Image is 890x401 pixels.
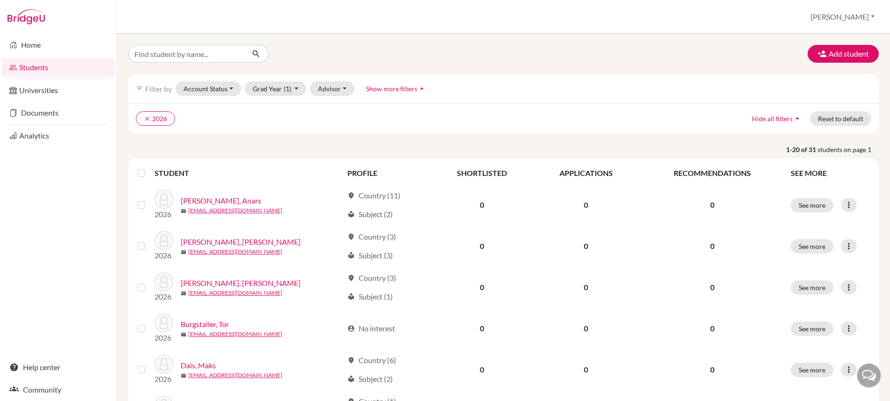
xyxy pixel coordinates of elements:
[181,319,229,330] a: Burgstaller, Tor
[181,291,186,296] span: mail
[181,332,186,337] span: mail
[533,267,639,308] td: 0
[181,195,261,206] a: [PERSON_NAME], Anars
[791,363,833,377] button: See more
[432,349,533,390] td: 0
[154,355,173,373] img: Dais, Maks
[176,81,241,96] button: Account Status
[645,364,780,375] p: 0
[347,192,355,199] span: location_on
[432,162,533,184] th: SHORTLISTED
[752,115,793,123] span: Hide all filters
[154,231,173,250] img: Alistratova, Alisa
[432,184,533,226] td: 0
[284,85,291,93] span: (1)
[347,373,393,385] div: Subject (2)
[188,248,282,256] a: [EMAIL_ADDRESS][DOMAIN_NAME]
[154,250,173,261] p: 2026
[181,249,186,255] span: mail
[7,9,45,24] img: Bridge-U
[144,116,150,122] i: clear
[136,85,143,92] i: filter_list
[154,291,173,302] p: 2026
[533,162,639,184] th: APPLICATIONS
[533,226,639,267] td: 0
[639,162,785,184] th: RECOMMENDATIONS
[181,208,186,214] span: mail
[347,233,355,241] span: location_on
[347,209,393,220] div: Subject (2)
[645,241,780,252] p: 0
[347,375,355,383] span: local_library
[432,267,533,308] td: 0
[188,289,282,297] a: [EMAIL_ADDRESS][DOMAIN_NAME]
[808,45,879,63] button: Add student
[347,231,396,242] div: Country (3)
[145,84,172,93] span: Filter by
[188,371,282,379] a: [EMAIL_ADDRESS][DOMAIN_NAME]
[347,357,355,364] span: location_on
[245,81,307,96] button: Grad Year(1)
[791,321,833,336] button: See more
[2,58,115,77] a: Students
[645,323,780,334] p: 0
[358,81,434,96] button: Show more filtersarrow_drop_up
[817,145,879,154] span: students on page 1
[181,373,186,379] span: mail
[181,236,301,248] a: [PERSON_NAME], [PERSON_NAME]
[154,332,173,343] p: 2026
[347,291,393,302] div: Subject (1)
[2,103,115,122] a: Documents
[347,325,355,332] span: account_circle
[533,184,639,226] td: 0
[154,314,173,332] img: Burgstaller, Tor
[432,308,533,349] td: 0
[128,45,244,63] input: Find student by name...
[533,308,639,349] td: 0
[2,126,115,145] a: Analytics
[806,8,879,26] button: [PERSON_NAME]
[154,162,342,184] th: STUDENT
[181,277,301,289] a: [PERSON_NAME], [PERSON_NAME]
[347,250,393,261] div: Subject (3)
[188,330,282,338] a: [EMAIL_ADDRESS][DOMAIN_NAME]
[342,162,432,184] th: PROFILE
[533,349,639,390] td: 0
[366,85,417,93] span: Show more filters
[347,211,355,218] span: local_library
[188,206,282,215] a: [EMAIL_ADDRESS][DOMAIN_NAME]
[810,111,871,126] button: Reset to default
[154,373,173,385] p: 2026
[2,358,115,377] a: Help center
[645,282,780,293] p: 0
[347,190,400,201] div: Country (11)
[744,111,810,126] button: Hide all filtersarrow_drop_up
[347,323,395,334] div: No interest
[785,162,875,184] th: SEE MORE
[786,145,817,154] strong: 1-20 of 31
[2,36,115,54] a: Home
[347,252,355,259] span: local_library
[645,199,780,211] p: 0
[793,114,802,123] i: arrow_drop_up
[310,81,354,96] button: Advisor
[2,81,115,100] a: Universities
[2,380,115,399] a: Community
[347,293,355,300] span: local_library
[347,274,355,282] span: location_on
[417,84,427,93] i: arrow_drop_up
[432,226,533,267] td: 0
[181,360,216,371] a: Dais, Maks
[347,272,396,284] div: Country (3)
[791,239,833,254] button: See more
[154,190,173,209] img: Ahmedovs, Anars
[136,111,175,126] button: clear2026
[154,272,173,291] img: Balanenkovs, Jevgenijs
[154,209,173,220] p: 2026
[791,280,833,295] button: See more
[791,198,833,212] button: See more
[347,355,396,366] div: Country (6)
